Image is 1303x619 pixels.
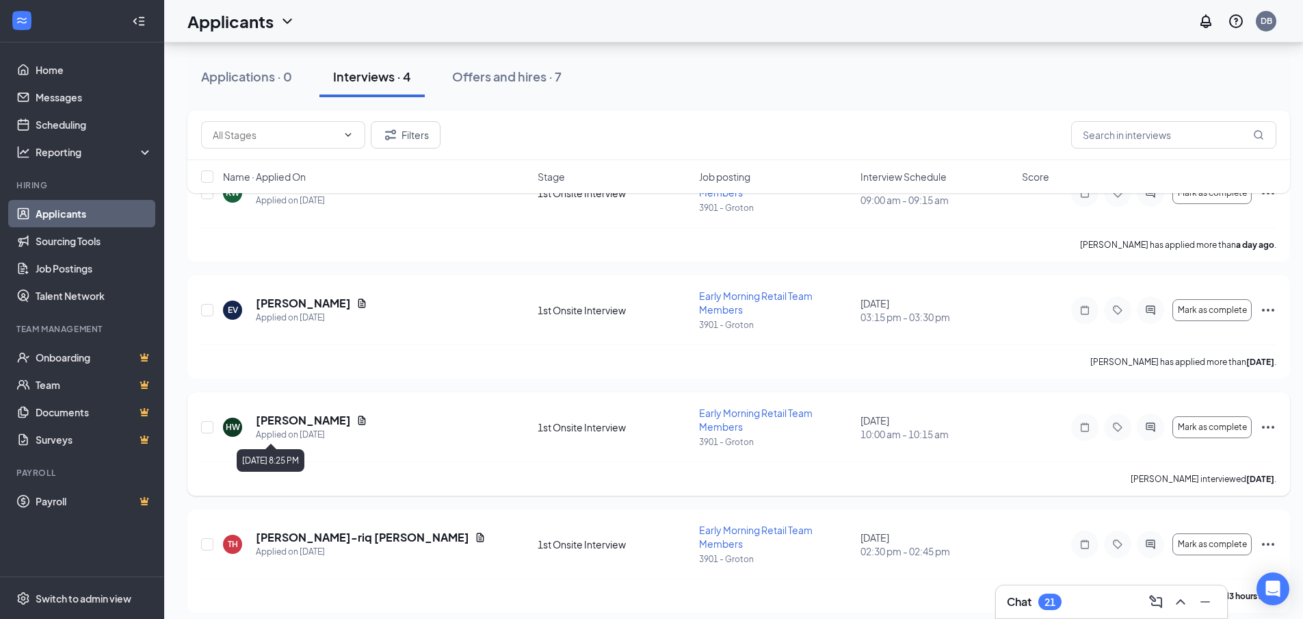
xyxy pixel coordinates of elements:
[36,111,153,138] a: Scheduling
[36,426,153,453] a: SurveysCrown
[699,553,852,565] p: 3901 - Groton
[1197,594,1213,610] svg: Minimize
[36,255,153,282] a: Job Postings
[1131,473,1276,485] p: [PERSON_NAME] interviewed .
[1044,596,1055,608] div: 21
[1080,239,1276,251] p: [PERSON_NAME] has applied more than .
[1142,422,1159,433] svg: ActiveChat
[1228,13,1244,29] svg: QuestionInfo
[860,427,1014,441] span: 10:00 am - 10:15 am
[228,304,238,316] div: EV
[699,436,852,448] p: 3901 - Groton
[382,127,399,143] svg: Filter
[333,68,411,85] div: Interviews · 4
[1260,536,1276,553] svg: Ellipses
[538,420,691,434] div: 1st Onsite Interview
[279,13,295,29] svg: ChevronDown
[699,407,813,433] span: Early Morning Retail Team Members
[1109,305,1126,316] svg: Tag
[1236,240,1274,250] b: a day ago
[1256,572,1289,605] div: Open Intercom Messenger
[1260,302,1276,318] svg: Ellipses
[1142,539,1159,550] svg: ActiveChat
[1178,540,1247,549] span: Mark as complete
[256,311,367,325] div: Applied on [DATE]
[36,145,153,159] div: Reporting
[538,170,565,184] span: Stage
[475,532,486,543] svg: Document
[860,310,1014,324] span: 03:15 pm - 03:30 pm
[1170,591,1192,613] button: ChevronUp
[538,538,691,551] div: 1st Onsite Interview
[343,129,354,140] svg: ChevronDown
[699,202,852,214] p: 3901 - Groton
[237,449,304,472] div: [DATE] 8:25 PM
[36,344,153,371] a: OnboardingCrown
[699,319,852,331] p: 3901 - Groton
[1172,416,1252,438] button: Mark as complete
[1172,299,1252,321] button: Mark as complete
[256,413,351,428] h5: [PERSON_NAME]
[538,303,691,317] div: 1st Onsite Interview
[201,68,292,85] div: Applications · 0
[16,592,30,605] svg: Settings
[36,227,153,255] a: Sourcing Tools
[860,296,1014,324] div: [DATE]
[1229,591,1274,601] b: 3 hours ago
[1194,591,1216,613] button: Minimize
[36,592,131,605] div: Switch to admin view
[1077,539,1093,550] svg: Note
[256,530,469,545] h5: [PERSON_NAME]-riq [PERSON_NAME]
[1077,305,1093,316] svg: Note
[1109,539,1126,550] svg: Tag
[699,290,813,316] span: Early Morning Retail Team Members
[36,488,153,515] a: PayrollCrown
[36,200,153,227] a: Applicants
[699,524,813,550] span: Early Morning Retail Team Members
[1077,422,1093,433] svg: Note
[356,415,367,426] svg: Document
[36,282,153,309] a: Talent Network
[16,179,150,191] div: Hiring
[132,14,146,28] svg: Collapse
[699,170,750,184] span: Job posting
[256,428,367,442] div: Applied on [DATE]
[371,121,440,149] button: Filter Filters
[36,371,153,399] a: TeamCrown
[1178,305,1247,315] span: Mark as complete
[1071,121,1276,149] input: Search in interviews
[223,170,306,184] span: Name · Applied On
[16,467,150,479] div: Payroll
[213,127,337,142] input: All Stages
[16,145,30,159] svg: Analysis
[860,170,947,184] span: Interview Schedule
[1198,13,1214,29] svg: Notifications
[1007,594,1031,609] h3: Chat
[36,399,153,426] a: DocumentsCrown
[860,544,1014,558] span: 02:30 pm - 02:45 pm
[1022,170,1049,184] span: Score
[16,323,150,335] div: Team Management
[1172,594,1189,610] svg: ChevronUp
[1172,533,1252,555] button: Mark as complete
[256,296,351,311] h5: [PERSON_NAME]
[1145,591,1167,613] button: ComposeMessage
[1260,419,1276,435] svg: Ellipses
[1178,422,1247,432] span: Mark as complete
[1253,129,1264,140] svg: MagnifyingGlass
[1261,15,1272,27] div: DB
[1109,422,1126,433] svg: Tag
[356,298,367,309] svg: Document
[860,414,1014,441] div: [DATE]
[1246,357,1274,367] b: [DATE]
[15,14,29,27] svg: WorkstreamLogo
[1142,305,1159,316] svg: ActiveChat
[1090,356,1276,368] p: [PERSON_NAME] has applied more than .
[1148,594,1164,610] svg: ComposeMessage
[36,56,153,84] a: Home
[187,10,274,33] h1: Applicants
[36,84,153,111] a: Messages
[860,531,1014,558] div: [DATE]
[256,545,486,559] div: Applied on [DATE]
[226,421,240,433] div: HW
